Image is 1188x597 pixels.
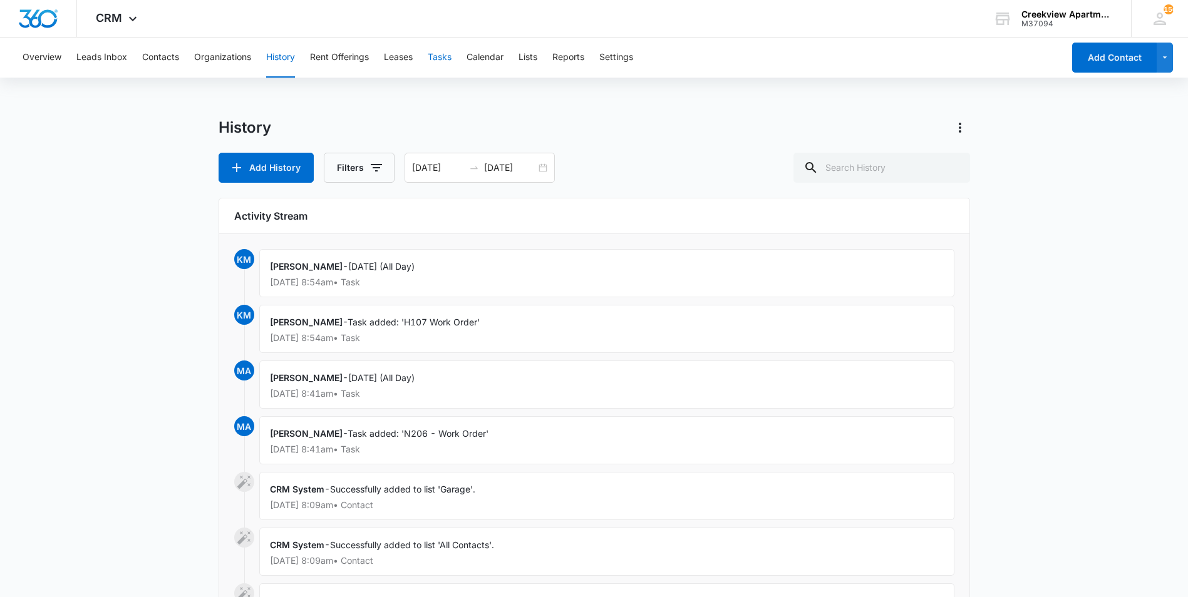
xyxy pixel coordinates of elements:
[310,38,369,78] button: Rent Offerings
[234,249,254,269] span: KM
[428,38,452,78] button: Tasks
[348,428,488,439] span: Task added: 'N206 - Work Order'
[469,163,479,173] span: swap-right
[234,360,254,380] span: MA
[412,161,464,175] input: Start date
[330,539,494,550] span: Successfully added to list 'All Contacts'.
[259,416,954,464] div: -
[330,484,475,494] span: Successfully added to list 'Garage'.
[484,161,536,175] input: End date
[599,38,633,78] button: Settings
[219,153,314,183] button: Add History
[552,38,584,78] button: Reports
[96,11,122,24] span: CRM
[270,556,944,565] p: [DATE] 8:09am • Contact
[219,118,271,137] h1: History
[142,38,179,78] button: Contacts
[467,38,504,78] button: Calendar
[270,539,324,550] span: CRM System
[348,372,415,383] span: [DATE] (All Day)
[519,38,537,78] button: Lists
[234,208,954,223] h6: Activity Stream
[270,334,944,342] p: [DATE] 8:54am • Task
[270,317,343,327] span: [PERSON_NAME]
[270,484,324,494] span: CRM System
[270,278,944,287] p: [DATE] 8:54am • Task
[234,305,254,325] span: KM
[1021,9,1113,19] div: account name
[1164,4,1174,14] div: notifications count
[259,305,954,353] div: -
[793,153,970,183] input: Search History
[950,118,970,138] button: Actions
[270,372,343,383] span: [PERSON_NAME]
[348,317,480,327] span: Task added: 'H107 Work Order'
[259,360,954,409] div: -
[1164,4,1174,14] span: 156
[270,389,944,398] p: [DATE] 8:41am • Task
[270,501,944,509] p: [DATE] 8:09am • Contact
[1021,19,1113,28] div: account id
[194,38,251,78] button: Organizations
[324,153,395,183] button: Filters
[270,261,343,272] span: [PERSON_NAME]
[1072,43,1157,73] button: Add Contact
[270,428,343,439] span: [PERSON_NAME]
[469,163,479,173] span: to
[348,261,415,272] span: [DATE] (All Day)
[234,416,254,436] span: MA
[270,445,944,454] p: [DATE] 8:41am • Task
[266,38,295,78] button: History
[76,38,127,78] button: Leads Inbox
[23,38,61,78] button: Overview
[259,528,954,576] div: -
[384,38,413,78] button: Leases
[259,472,954,520] div: -
[259,249,954,297] div: -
